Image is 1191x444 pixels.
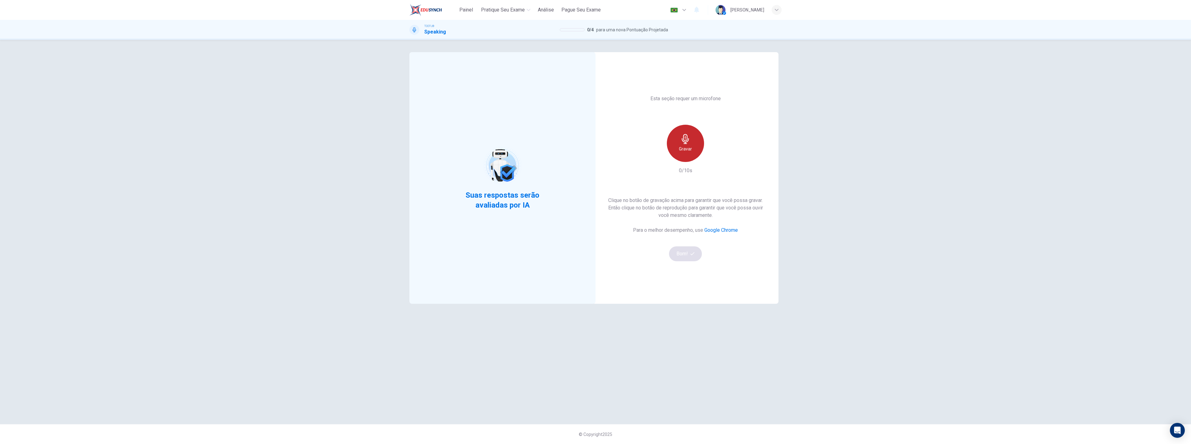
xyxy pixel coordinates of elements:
img: Profile picture [716,5,725,15]
span: para uma nova Pontuação Projetada [596,26,668,34]
a: Google Chrome [704,227,738,233]
h6: 0/10s [679,167,692,174]
img: robot icon [483,146,522,185]
a: EduSynch logo [409,4,456,16]
span: Suas respostas serão avaliadas por IA [465,190,540,210]
h1: Speaking [424,28,446,36]
button: Pague Seu Exame [559,4,603,16]
img: EduSynch logo [409,4,442,16]
span: Painel [459,6,473,14]
h6: Clique no botão de gravação acima para garantir que você possa gravar. Então clique no botão de r... [602,197,769,219]
span: Análise [538,6,554,14]
span: © Copyright 2025 [579,432,612,437]
div: [PERSON_NAME] [730,6,764,14]
h6: Esta seção requer um microfone [650,95,721,102]
h6: Gravar [679,145,692,153]
span: Pague Seu Exame [561,6,601,14]
span: Pratique seu exame [481,6,525,14]
span: TOEFL® [424,24,434,28]
h6: Para o melhor desempenho, use [633,226,738,234]
button: Painel [456,4,476,16]
img: pt [670,8,678,12]
button: Gravar [667,125,704,162]
button: Análise [535,4,556,16]
div: Open Intercom Messenger [1170,423,1185,438]
span: 0 / 4 [587,26,594,34]
button: Pratique seu exame [479,4,533,16]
